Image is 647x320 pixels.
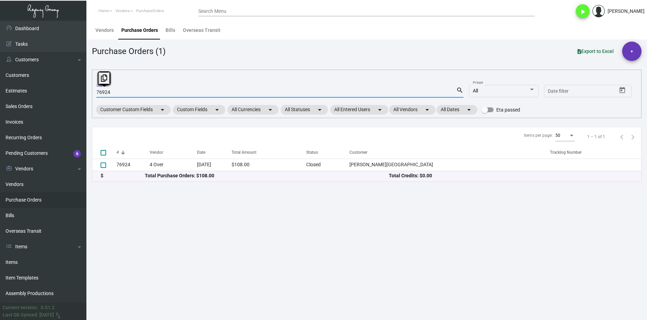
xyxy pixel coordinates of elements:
[578,48,614,54] span: Export to Excel
[572,45,619,57] button: Export to Excel
[349,149,367,155] div: Customer
[116,159,150,171] td: 76924
[95,27,114,34] div: Vendors
[423,106,431,114] mat-icon: arrow_drop_down
[136,9,164,13] span: PurchaseOrders
[150,149,163,155] div: Vendor
[465,106,473,114] mat-icon: arrow_drop_down
[349,149,550,155] div: Customer
[150,159,197,171] td: 4 Over
[579,8,587,16] i: play_arrow
[197,149,232,155] div: Date
[622,42,641,61] button: +
[437,105,477,115] mat-chip: All Dates
[227,105,279,115] mat-chip: All Currencies
[116,149,119,155] div: #
[183,27,221,34] div: Overseas Transit
[630,42,633,61] span: +
[116,149,150,155] div: #
[496,106,520,114] span: Eta passed
[3,304,38,311] div: Current version:
[330,105,388,115] mat-chip: All Entered Users
[617,85,628,96] button: Open calendar
[608,8,645,15] div: [PERSON_NAME]
[306,159,349,171] td: Closed
[99,9,109,13] span: Home
[145,172,389,179] div: Total Purchase Orders: $108.00
[555,133,560,138] span: 50
[232,149,256,155] div: Total Amount
[3,311,54,319] div: Last Qb Synced: [DATE]
[473,88,478,94] span: All
[575,89,608,94] input: End date
[232,159,306,171] td: $108.00
[349,159,550,171] td: [PERSON_NAME][GEOGRAPHIC_DATA]
[616,131,627,142] button: Previous page
[101,172,145,179] div: $
[232,149,306,155] div: Total Amount
[173,105,225,115] mat-chip: Custom Fields
[316,106,324,114] mat-icon: arrow_drop_down
[306,149,318,155] div: Status
[158,106,167,114] mat-icon: arrow_drop_down
[166,27,175,34] div: Bills
[376,106,384,114] mat-icon: arrow_drop_down
[306,149,349,155] div: Status
[197,159,232,171] td: [DATE]
[456,86,463,95] mat-icon: search
[150,149,197,155] div: Vendor
[592,5,605,17] img: admin@bootstrapmaster.com
[587,134,605,140] div: 1 – 1 of 1
[101,74,107,82] i: Copy
[627,131,638,142] button: Next page
[548,89,569,94] input: Start date
[281,105,328,115] mat-chip: All Statuses
[550,149,641,155] div: Tracking Number
[115,9,130,13] span: Vendors
[389,172,633,179] div: Total Credits: $0.00
[92,45,166,57] div: Purchase Orders (1)
[266,106,274,114] mat-icon: arrow_drop_down
[197,149,205,155] div: Date
[524,132,553,139] div: Items per page:
[389,105,435,115] mat-chip: All Vendors
[121,27,158,34] div: Purchase Orders
[555,133,575,138] mat-select: Items per page:
[213,106,221,114] mat-icon: arrow_drop_down
[41,304,55,311] div: 0.51.2
[96,105,171,115] mat-chip: Customer Custom Fields
[576,4,590,18] button: play_arrow
[550,149,582,155] div: Tracking Number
